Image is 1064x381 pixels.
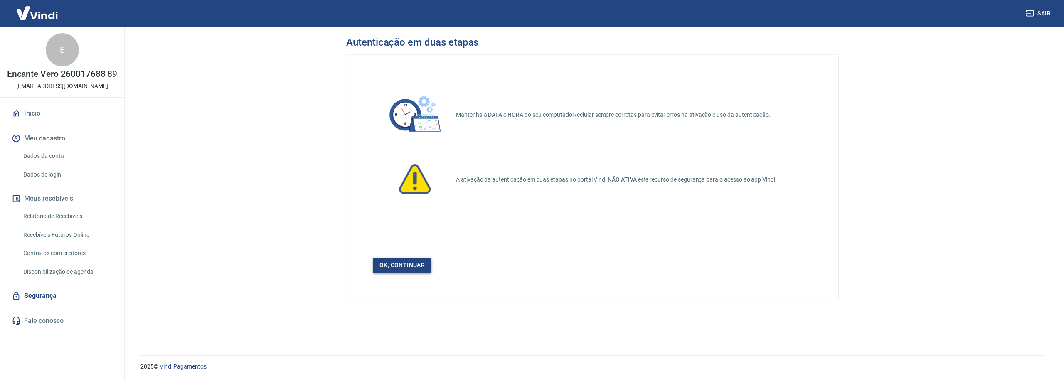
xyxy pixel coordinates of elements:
a: Ok, continuar [373,258,431,273]
span: HORA [507,111,523,118]
p: A ativação da autenticação em duas etapas no portal Vindi este recurso de segurança para o acesso... [456,175,812,184]
div: E [46,33,79,66]
span: NÃO ATIVA [608,176,638,183]
a: Vindi Pagamentos [160,363,207,370]
a: Relatório de Recebíveis [20,208,114,225]
p: 2025 © [140,362,1044,371]
p: [EMAIL_ADDRESS][DOMAIN_NAME] [16,82,108,91]
h3: Autenticação em duas etapas [346,37,478,48]
a: Segurança [10,287,114,305]
p: Encante Vero 260017688 89 [7,70,118,79]
a: Início [10,104,114,123]
a: Dados da conta [20,147,114,165]
span: DATA [488,111,502,118]
a: Disponibilização de agenda [20,263,114,280]
button: Meu cadastro [10,129,114,147]
a: Contratos com credores [20,245,114,262]
img: A ativação da autenticação em duas etapas no portal Vindi NÃO ATIVA este recurso de segurança par... [389,155,439,204]
a: Recebíveis Futuros Online [20,226,114,243]
img: Mantenha a DATA e HORA do seu computador/celular sempre corretas para evitar erros na ativação e ... [381,81,448,148]
p: Mantenha a e do seu computador/celular sempre corretas para evitar erros na ativação e uso da aut... [456,111,812,119]
button: Meus recebíveis [10,189,114,208]
a: Fale conosco [10,312,114,330]
a: Dados de login [20,166,114,183]
button: Sair [1024,6,1054,21]
img: Vindi [10,0,64,26]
